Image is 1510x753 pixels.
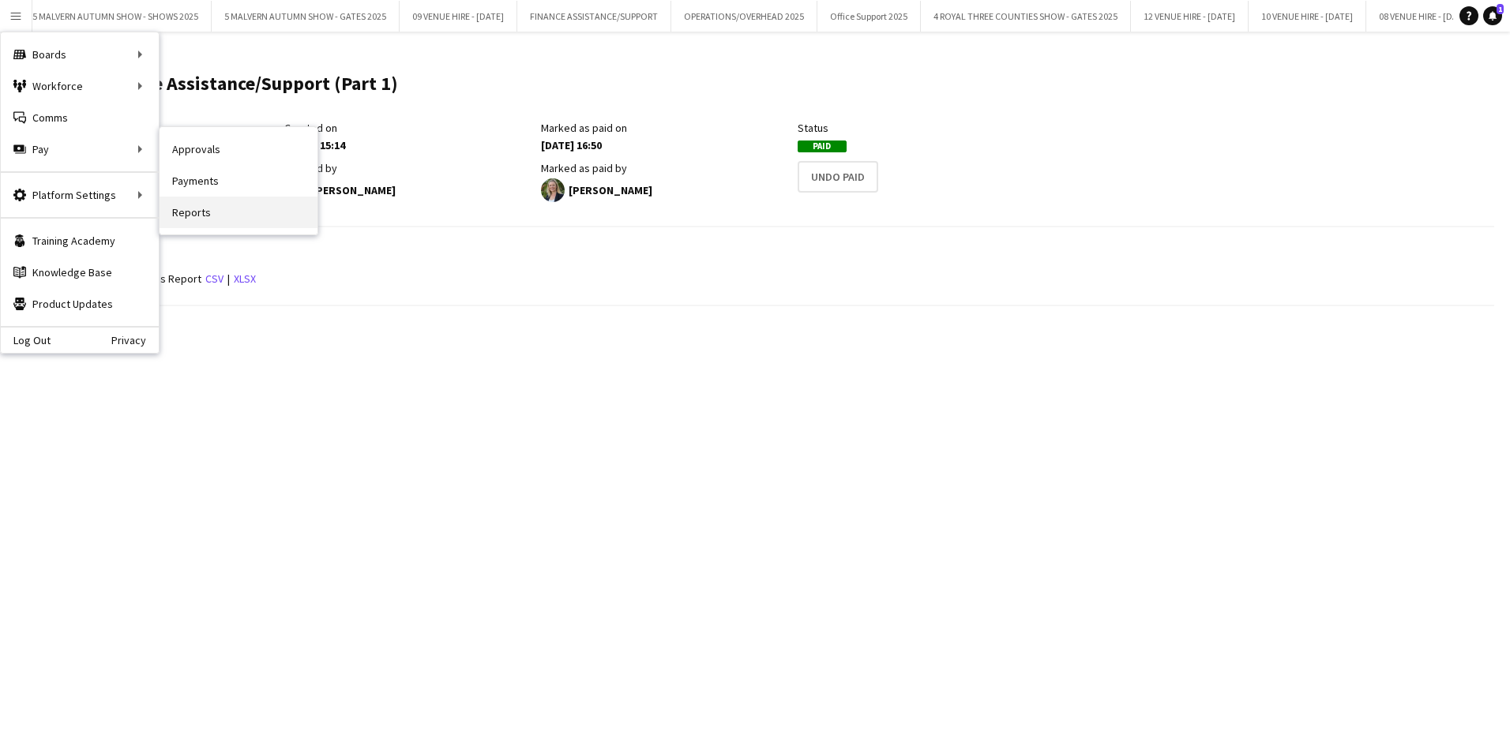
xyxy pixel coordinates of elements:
div: Status [798,121,1046,135]
span: 1 [1497,4,1504,14]
div: Created on [284,121,533,135]
button: FINANCE ASSISTANCE/SUPPORT [517,1,671,32]
button: 10 VENUE HIRE - [DATE] [1249,1,1366,32]
a: Reports [160,197,317,228]
a: Training Academy [1,225,159,257]
button: OPERATIONS/OVERHEAD 2025 [671,1,817,32]
button: 12 VENUE HIRE - [DATE] [1131,1,1249,32]
a: Log Out [1,334,51,347]
div: [DATE] 16:50 [541,138,790,152]
a: csv [205,272,223,286]
div: Marked as paid on [541,121,790,135]
div: Pay [1,133,159,165]
div: [DATE] 15:14 [284,138,533,152]
div: Boards [1,39,159,70]
div: Created by [284,161,533,175]
div: [PERSON_NAME] [284,178,533,202]
a: Comms [1,102,159,133]
button: Office Support 2025 [817,1,921,32]
h3: Reports [28,243,1494,257]
button: Undo Paid [798,161,878,193]
button: 4 ROYAL THREE COUNTIES SHOW - GATES 2025 [921,1,1131,32]
h1: [DATE] - Finance Assistance/Support (Part 1) [28,72,398,96]
a: xlsx [234,272,256,286]
a: Approvals [160,133,317,165]
a: Payments [160,165,317,197]
button: 08 VENUE HIRE - [DATE] [1366,1,1484,32]
button: 09 VENUE HIRE - [DATE] [400,1,517,32]
div: Platform Settings [1,179,159,211]
span: Paid [798,140,847,152]
button: 5 MALVERN AUTUMN SHOW - SHOWS 2025 [20,1,212,32]
a: Knowledge Base [1,257,159,288]
a: Privacy [111,334,159,347]
div: [PERSON_NAME] [541,178,790,202]
button: 5 MALVERN AUTUMN SHOW - GATES 2025 [212,1,400,32]
a: 1 [1483,6,1502,25]
div: | [28,269,1494,289]
div: Workforce [1,70,159,102]
div: Marked as paid by [541,161,790,175]
a: Product Updates [1,288,159,320]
